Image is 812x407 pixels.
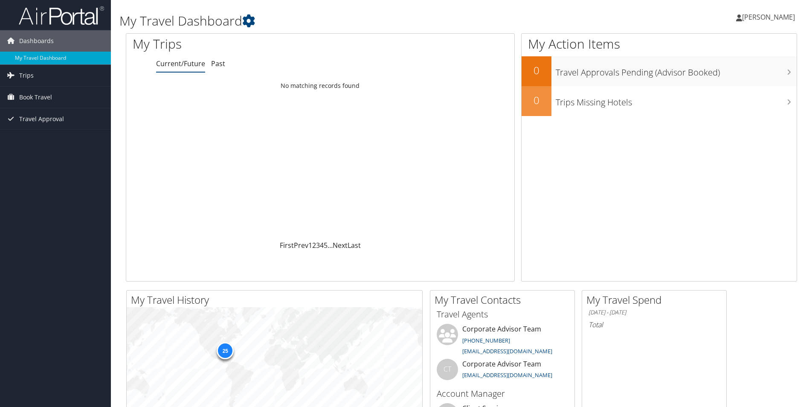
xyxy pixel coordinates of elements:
[308,241,312,250] a: 1
[312,241,316,250] a: 2
[19,65,34,86] span: Trips
[462,347,552,355] a: [EMAIL_ADDRESS][DOMAIN_NAME]
[133,35,346,53] h1: My Trips
[320,241,324,250] a: 4
[333,241,348,250] a: Next
[280,241,294,250] a: First
[522,63,551,78] h2: 0
[126,78,514,93] td: No matching records found
[19,6,104,26] img: airportal-logo.png
[348,241,361,250] a: Last
[328,241,333,250] span: …
[556,92,797,108] h3: Trips Missing Hotels
[119,12,575,30] h1: My Travel Dashboard
[586,293,726,307] h2: My Travel Spend
[556,62,797,78] h3: Travel Approvals Pending (Advisor Booked)
[316,241,320,250] a: 3
[19,87,52,108] span: Book Travel
[742,12,795,22] span: [PERSON_NAME]
[156,59,205,68] a: Current/Future
[324,241,328,250] a: 5
[19,108,64,130] span: Travel Approval
[589,308,720,317] h6: [DATE] - [DATE]
[462,337,510,344] a: [PHONE_NUMBER]
[432,359,572,387] li: Corporate Advisor Team
[294,241,308,250] a: Prev
[217,342,234,359] div: 25
[522,86,797,116] a: 0Trips Missing Hotels
[437,359,458,380] div: CT
[522,35,797,53] h1: My Action Items
[736,4,803,30] a: [PERSON_NAME]
[432,324,572,359] li: Corporate Advisor Team
[211,59,225,68] a: Past
[19,30,54,52] span: Dashboards
[437,388,568,400] h3: Account Manager
[522,56,797,86] a: 0Travel Approvals Pending (Advisor Booked)
[522,93,551,108] h2: 0
[437,308,568,320] h3: Travel Agents
[131,293,422,307] h2: My Travel History
[462,371,552,379] a: [EMAIL_ADDRESS][DOMAIN_NAME]
[435,293,574,307] h2: My Travel Contacts
[589,320,720,329] h6: Total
